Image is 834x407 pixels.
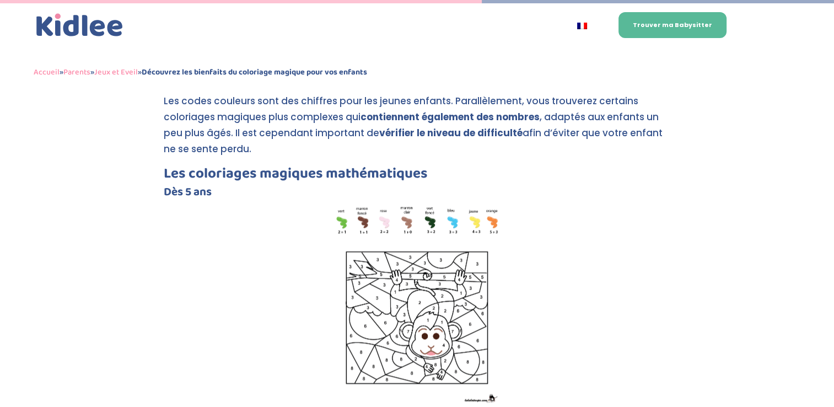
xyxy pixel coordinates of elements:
p: Les codes couleurs sont des chiffres pour les jeunes enfants. Parallèlement, vous trouverez certa... [164,93,671,167]
img: Français [577,23,587,29]
strong: contiennent également des nombres [360,110,540,124]
a: Parents [63,66,90,79]
h4: Dès 5 ans [164,186,671,203]
a: Kidlee Logo [34,11,126,40]
span: » » » [34,66,367,79]
strong: Découvrez les bienfaits du coloriage magique pour vos enfants [142,66,367,79]
a: Accueil [34,66,60,79]
h3: Les coloriages magiques mathématiques [164,167,671,186]
a: Trouver ma Babysitter [618,12,727,38]
strong: vérifier le niveau de difficulté [379,126,523,140]
img: coloriage d'un singe [333,203,501,404]
img: logo_kidlee_bleu [34,11,126,40]
a: Jeux et Eveil [94,66,138,79]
